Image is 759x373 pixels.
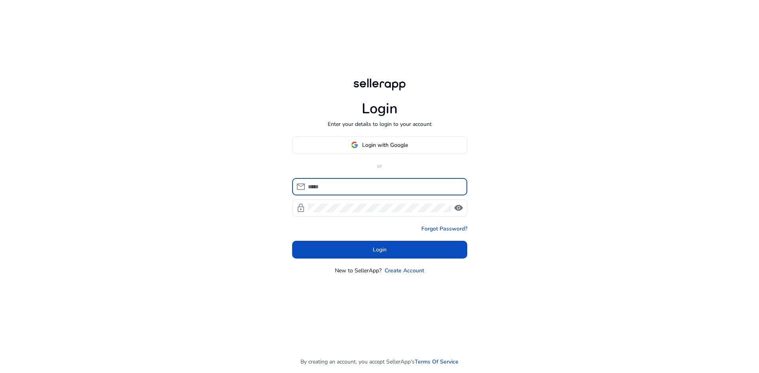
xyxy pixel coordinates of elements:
h1: Login [362,100,398,117]
span: mail [296,182,306,191]
p: or [292,162,467,170]
span: visibility [454,203,463,213]
a: Create Account [385,266,424,275]
span: Login [373,246,387,254]
button: Login with Google [292,136,467,154]
span: lock [296,203,306,213]
img: google-logo.svg [351,141,358,148]
p: New to SellerApp? [335,266,381,275]
button: Login [292,241,467,259]
p: Enter your details to login to your account [328,120,432,128]
a: Forgot Password? [421,225,467,233]
span: Login with Google [362,141,408,149]
a: Terms Of Service [415,358,459,366]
